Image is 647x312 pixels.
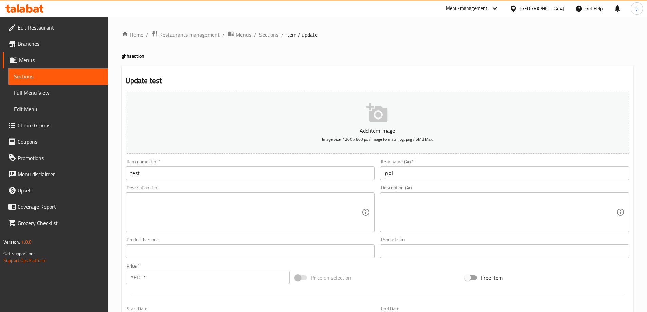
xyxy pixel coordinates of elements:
span: Free item [481,274,503,282]
a: Choice Groups [3,117,108,133]
a: Sections [8,68,108,85]
a: Coverage Report [3,199,108,215]
span: Menu disclaimer [18,170,103,178]
li: / [146,31,148,39]
span: Menus [236,31,251,39]
input: Enter name En [126,166,375,180]
a: Full Menu View [8,85,108,101]
li: / [222,31,225,39]
span: Price on selection [311,274,351,282]
span: Promotions [18,154,103,162]
a: Branches [3,36,108,52]
span: y [635,5,638,12]
span: Menus [19,56,103,64]
span: Coupons [18,137,103,146]
a: Coupons [3,133,108,150]
span: Grocery Checklist [18,219,103,227]
span: 1.0.0 [21,238,32,246]
a: Home [122,31,143,39]
a: Promotions [3,150,108,166]
span: Get support on: [3,249,35,258]
input: Please enter product barcode [126,244,375,258]
span: Upsell [18,186,103,195]
input: Enter name Ar [380,166,629,180]
a: Edit Restaurant [3,19,108,36]
span: Restaurants management [159,31,220,39]
h2: Update test [126,76,629,86]
div: [GEOGRAPHIC_DATA] [520,5,564,12]
input: Please enter product sku [380,244,629,258]
p: Add item image [136,127,619,135]
span: Edit Restaurant [18,23,103,32]
h4: ghh section [122,53,633,59]
a: Support.OpsPlatform [3,256,47,265]
a: Upsell [3,182,108,199]
a: Menus [228,30,251,39]
a: Restaurants management [151,30,220,39]
span: Image Size: 1200 x 800 px / Image formats: jpg, png / 5MB Max. [322,135,433,143]
li: / [254,31,256,39]
a: Grocery Checklist [3,215,108,231]
span: Version: [3,238,20,246]
span: Edit Menu [14,105,103,113]
nav: breadcrumb [122,30,633,39]
span: Choice Groups [18,121,103,129]
li: / [281,31,284,39]
a: Menus [3,52,108,68]
p: AED [130,273,140,281]
div: Menu-management [446,4,488,13]
a: Menu disclaimer [3,166,108,182]
span: Sections [14,72,103,80]
span: Full Menu View [14,89,103,97]
button: Add item imageImage Size: 1200 x 800 px / Image formats: jpg, png / 5MB Max. [126,92,629,154]
span: Coverage Report [18,203,103,211]
span: Branches [18,40,103,48]
input: Please enter price [143,271,290,284]
span: item / update [286,31,318,39]
a: Sections [259,31,278,39]
a: Edit Menu [8,101,108,117]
